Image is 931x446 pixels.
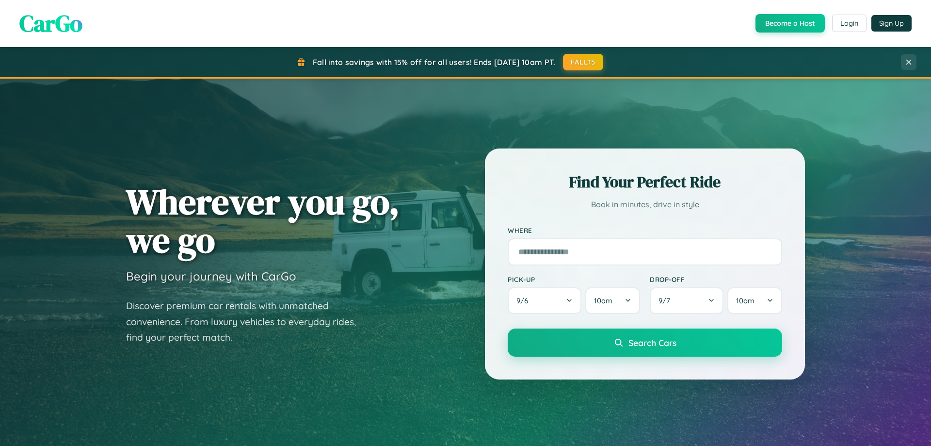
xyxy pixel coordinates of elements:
[508,287,581,314] button: 9/6
[126,298,369,346] p: Discover premium car rentals with unmatched convenience. From luxury vehicles to everyday rides, ...
[650,287,723,314] button: 9/7
[650,275,782,283] label: Drop-off
[508,275,640,283] label: Pick-up
[871,15,912,32] button: Sign Up
[563,54,604,70] button: FALL15
[508,329,782,357] button: Search Cars
[585,287,640,314] button: 10am
[628,337,676,348] span: Search Cars
[126,182,400,259] h1: Wherever you go, we go
[516,296,533,305] span: 9 / 6
[508,198,782,212] p: Book in minutes, drive in style
[832,15,867,32] button: Login
[19,7,82,39] span: CarGo
[508,226,782,234] label: Where
[126,269,296,283] h3: Begin your journey with CarGo
[658,296,675,305] span: 9 / 7
[755,14,825,33] button: Become a Host
[727,287,782,314] button: 10am
[594,296,612,305] span: 10am
[508,171,782,193] h2: Find Your Perfect Ride
[736,296,754,305] span: 10am
[313,57,556,67] span: Fall into savings with 15% off for all users! Ends [DATE] 10am PT.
